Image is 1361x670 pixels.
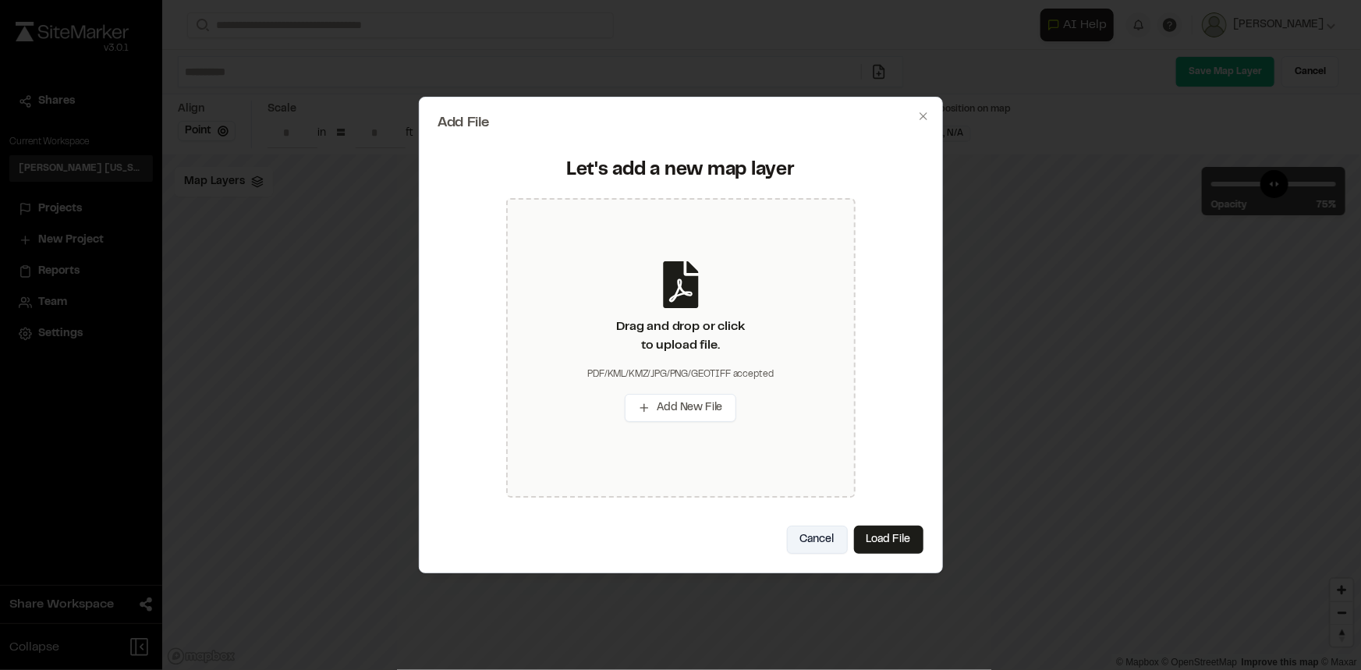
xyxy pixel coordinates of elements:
[587,367,773,381] div: PDF/KML/KMZ/JPG/PNG/GEOTIFF accepted
[448,158,914,183] div: Let's add a new map layer
[854,526,923,554] button: Load File
[616,317,744,355] div: Drag and drop or click to upload file.
[506,198,856,498] div: Drag and drop or clickto upload file.PDF/KML/KMZ/JPG/PNG/GEOTIFF acceptedAdd New File
[625,394,735,422] button: Add New File
[787,526,848,554] button: Cancel
[438,116,923,130] h2: Add File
